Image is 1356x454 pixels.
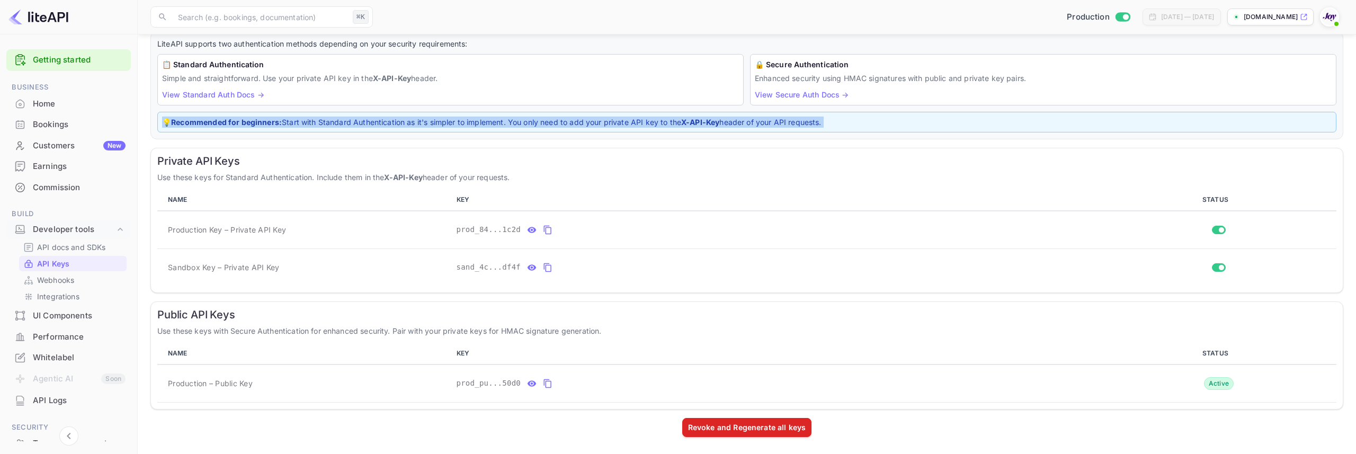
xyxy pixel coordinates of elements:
[755,73,1332,84] p: Enhanced security using HMAC signatures with public and private key pairs.
[157,343,452,364] th: NAME
[1161,12,1214,22] div: [DATE] — [DATE]
[37,291,79,302] p: Integrations
[6,220,131,239] div: Developer tools
[19,256,127,271] div: API Keys
[157,308,1336,321] h6: Public API Keys
[33,98,126,110] div: Home
[37,274,74,286] p: Webhooks
[384,173,422,182] strong: X-API-Key
[6,136,131,155] a: CustomersNew
[162,73,739,84] p: Simple and straightforward. Use your private API key in the header.
[33,395,126,407] div: API Logs
[37,242,106,253] p: API docs and SDKs
[33,438,126,450] div: Team management
[19,272,127,288] div: Webhooks
[6,114,131,135] div: Bookings
[33,352,126,364] div: Whitelabel
[33,182,126,194] div: Commission
[8,8,68,25] img: LiteAPI logo
[6,177,131,198] div: Commission
[168,262,279,273] span: Sandbox Key – Private API Key
[457,224,521,235] span: prod_84...1c2d
[681,118,719,127] strong: X-API-Key
[1101,343,1336,364] th: STATUS
[373,74,411,83] strong: X-API-Key
[6,348,131,368] div: Whitelabel
[755,59,1332,70] h6: 🔒 Secure Authentication
[37,258,69,269] p: API Keys
[162,90,264,99] a: View Standard Auth Docs →
[168,378,253,389] span: Production – Public Key
[6,94,131,113] a: Home
[457,378,521,389] span: prod_pu...50d0
[157,189,1336,286] table: private api keys table
[6,433,131,453] a: Team management
[33,161,126,173] div: Earnings
[6,114,131,134] a: Bookings
[157,343,1336,403] table: public api keys table
[23,242,122,253] a: API docs and SDKs
[33,140,126,152] div: Customers
[33,310,126,322] div: UI Components
[1244,12,1298,22] p: [DOMAIN_NAME]
[6,49,131,71] div: Getting started
[172,6,349,28] input: Search (e.g. bookings, documentation)
[6,177,131,197] a: Commission
[6,422,131,433] span: Security
[33,119,126,131] div: Bookings
[6,82,131,93] span: Business
[6,327,131,346] a: Performance
[6,156,131,176] a: Earnings
[23,274,122,286] a: Webhooks
[6,94,131,114] div: Home
[1101,189,1336,211] th: STATUS
[6,306,131,326] div: UI Components
[688,422,806,433] div: Revoke and Regenerate all keys
[33,224,115,236] div: Developer tools
[353,10,369,24] div: ⌘K
[23,291,122,302] a: Integrations
[1063,11,1134,23] div: Switch to Sandbox mode
[33,331,126,343] div: Performance
[452,343,1101,364] th: KEY
[33,54,126,66] a: Getting started
[157,325,1336,336] p: Use these keys with Secure Authentication for enhanced security. Pair with your private keys for ...
[1204,377,1234,390] div: Active
[6,390,131,410] a: API Logs
[6,348,131,367] a: Whitelabel
[157,38,1336,50] p: LiteAPI supports two authentication methods depending on your security requirements:
[157,155,1336,167] h6: Private API Keys
[168,224,286,235] span: Production Key – Private API Key
[6,327,131,348] div: Performance
[59,426,78,446] button: Collapse navigation
[23,258,122,269] a: API Keys
[162,117,1332,128] p: 💡 Start with Standard Authentication as it's simpler to implement. You only need to add your priv...
[6,390,131,411] div: API Logs
[6,208,131,220] span: Build
[157,189,452,211] th: NAME
[452,189,1101,211] th: KEY
[6,136,131,156] div: CustomersNew
[1067,11,1110,23] span: Production
[157,172,1336,183] p: Use these keys for Standard Authentication. Include them in the header of your requests.
[19,239,127,255] div: API docs and SDKs
[457,262,521,273] span: sand_4c...df4f
[6,306,131,325] a: UI Components
[1321,8,1338,25] img: With Joy
[171,118,282,127] strong: Recommended for beginners:
[6,156,131,177] div: Earnings
[162,59,739,70] h6: 📋 Standard Authentication
[103,141,126,150] div: New
[19,289,127,304] div: Integrations
[755,90,849,99] a: View Secure Auth Docs →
